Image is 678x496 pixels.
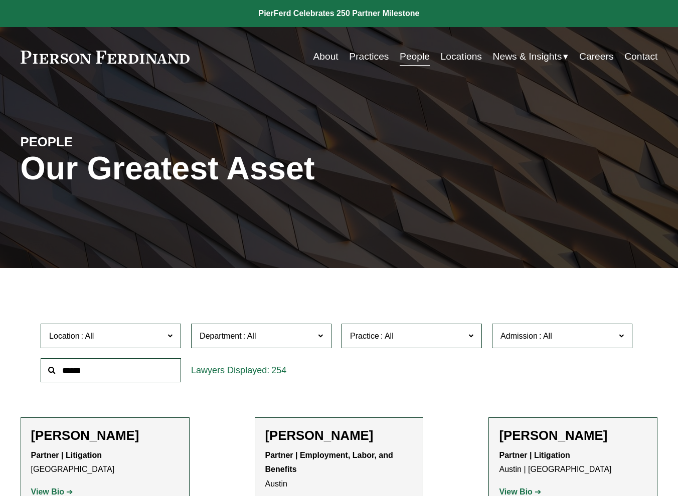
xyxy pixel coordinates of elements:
a: folder dropdown [493,47,569,66]
h4: PEOPLE [21,134,180,150]
h2: [PERSON_NAME] [31,428,179,443]
a: Locations [441,47,482,66]
a: View Bio [499,487,541,496]
span: Practice [350,332,379,340]
a: People [400,47,430,66]
p: Austin [265,448,413,491]
a: View Bio [31,487,73,496]
span: Location [49,332,80,340]
strong: Partner | Litigation [499,451,570,459]
a: Practices [349,47,389,66]
span: Admission [500,332,538,340]
h1: Our Greatest Asset [21,150,445,187]
strong: Partner | Litigation [31,451,102,459]
strong: View Bio [31,487,64,496]
strong: View Bio [499,487,532,496]
span: News & Insights [493,48,562,66]
h2: [PERSON_NAME] [265,428,413,443]
p: Austin | [GEOGRAPHIC_DATA] [499,448,647,477]
strong: Partner | Employment, Labor, and Benefits [265,451,396,474]
span: Department [200,332,242,340]
a: Contact [624,47,657,66]
span: 254 [271,365,286,375]
a: About [313,47,338,66]
h2: [PERSON_NAME] [499,428,647,443]
a: Careers [579,47,613,66]
p: [GEOGRAPHIC_DATA] [31,448,179,477]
